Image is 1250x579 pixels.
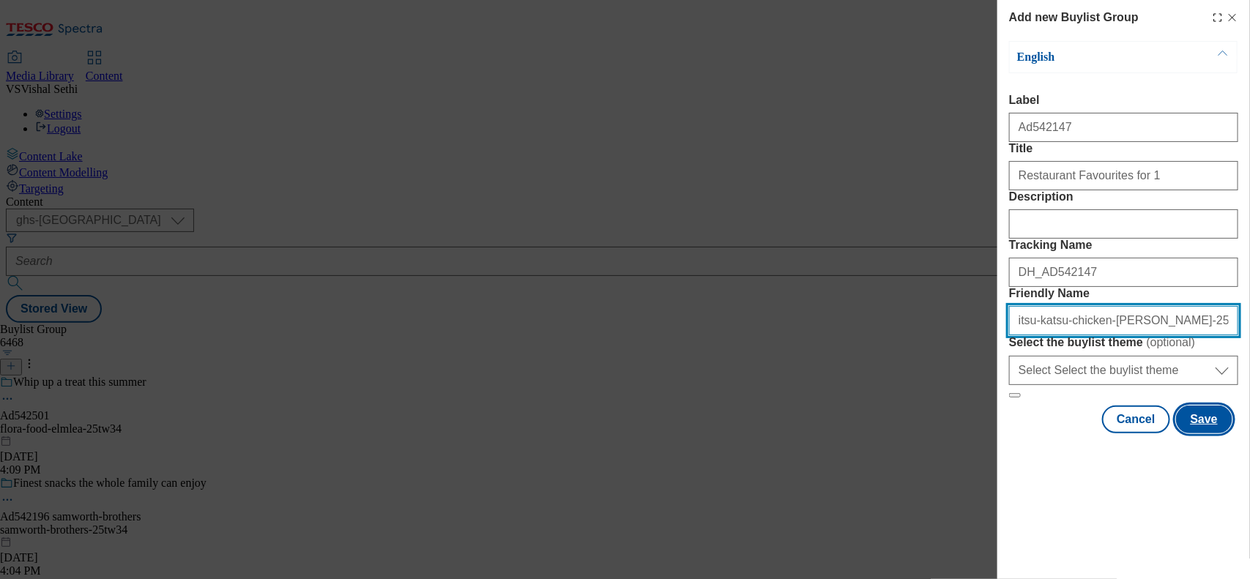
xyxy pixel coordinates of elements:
label: Friendly Name [1009,287,1238,300]
span: ( optional ) [1147,336,1196,348]
p: English [1017,50,1171,64]
label: Select the buylist theme [1009,335,1238,350]
button: Save [1176,406,1232,433]
input: Enter Tracking Name [1009,258,1238,287]
div: Modal [1009,9,1238,433]
input: Enter Label [1009,113,1238,142]
input: Enter Friendly Name [1009,306,1238,335]
label: Tracking Name [1009,239,1238,252]
input: Enter Description [1009,209,1238,239]
label: Description [1009,190,1238,203]
button: Cancel [1102,406,1169,433]
input: Enter Title [1009,161,1238,190]
h4: Add new Buylist Group [1009,9,1139,26]
label: Label [1009,94,1238,107]
label: Title [1009,142,1238,155]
